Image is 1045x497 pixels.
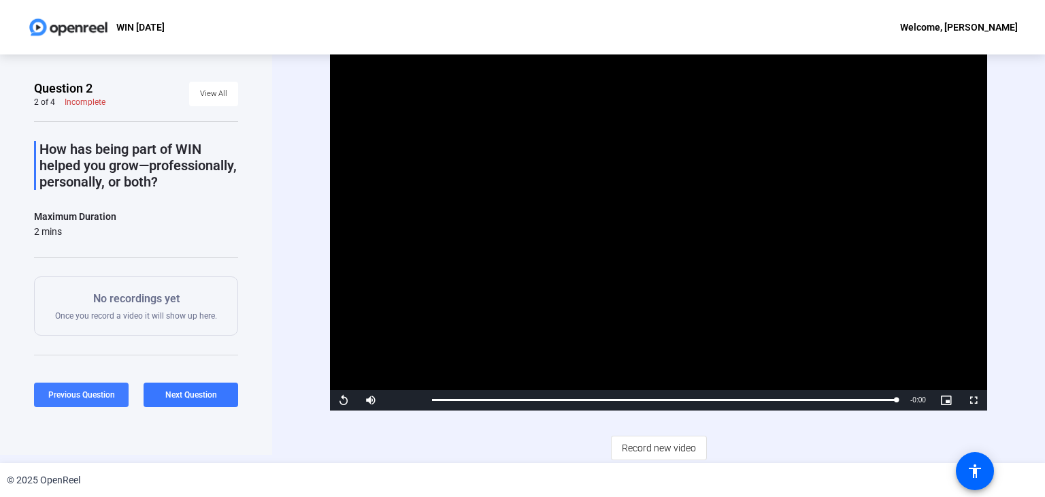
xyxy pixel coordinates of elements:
[912,396,925,404] span: 0:00
[144,383,238,407] button: Next Question
[34,80,93,97] span: Question 2
[65,97,105,108] div: Incomplete
[34,97,55,108] div: 2 of 4
[7,473,80,487] div: © 2025 OpenReel
[910,396,912,404] span: -
[900,19,1018,35] div: Welcome, [PERSON_NAME]
[34,225,116,238] div: 2 mins
[611,436,707,460] button: Record new video
[960,390,987,411] button: Fullscreen
[27,14,110,41] img: OpenReel logo
[189,82,238,106] button: View All
[165,390,217,400] span: Next Question
[622,435,696,461] span: Record new video
[357,390,384,411] button: Mute
[933,390,960,411] button: Picture-in-Picture
[55,291,217,321] div: Once you record a video it will show up here.
[967,463,983,479] mat-icon: accessibility
[34,383,129,407] button: Previous Question
[34,208,116,225] div: Maximum Duration
[200,84,227,104] span: View All
[55,291,217,307] p: No recordings yet
[330,41,987,411] div: Video Player
[432,399,897,401] div: Progress Bar
[48,390,115,400] span: Previous Question
[39,141,238,190] p: How has being part of WIN helped you grow—professionally, personally, or both?
[330,390,357,411] button: Replay
[116,19,165,35] p: WIN [DATE]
